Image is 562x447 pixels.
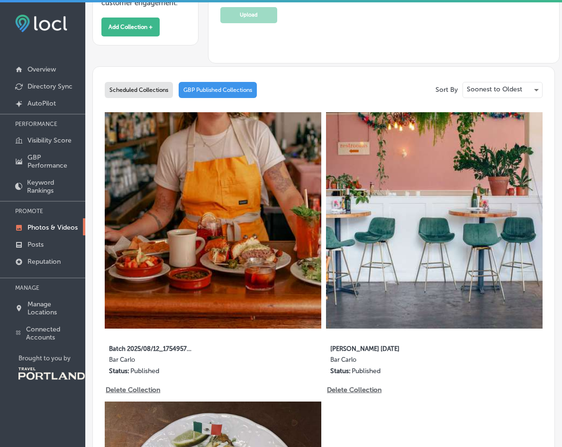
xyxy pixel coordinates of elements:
[27,65,56,73] p: Overview
[18,355,85,362] p: Brought to you by
[220,7,277,24] button: Upload
[27,179,81,195] p: Keyword Rankings
[106,386,159,394] p: Delete Collection
[463,82,542,98] div: Soonest to Oldest
[105,112,321,329] img: Collection thumbnail
[27,241,44,249] p: Posts
[27,99,56,107] p: AutoPilot
[109,356,193,367] label: Bar Carlo
[327,386,381,394] p: Delete Collection
[27,136,72,144] p: Visibility Score
[27,223,78,232] p: Photos & Videos
[27,300,81,316] p: Manage Locations
[326,112,543,329] img: Collection thumbnail
[130,367,159,375] p: Published
[179,82,257,98] div: GBP Published Collections
[18,367,85,380] img: Travel Portland
[109,367,129,375] p: Status:
[15,15,67,32] img: fda3e92497d09a02dc62c9cd864e3231.png
[27,153,81,170] p: GBP Performance
[109,340,193,356] label: Batch 2025/08/12_1754957008.9086466
[352,367,381,375] p: Published
[27,82,73,90] p: Directory Sync
[101,18,160,36] button: Add Collection +
[105,82,173,98] div: Scheduled Collections
[467,86,522,93] p: Soonest to Oldest
[435,86,458,94] p: Sort By
[26,325,81,341] p: Connected Accounts
[330,367,351,375] p: Status:
[330,356,415,367] label: Bar Carlo
[330,340,415,356] label: [PERSON_NAME] [DATE]
[27,258,61,266] p: Reputation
